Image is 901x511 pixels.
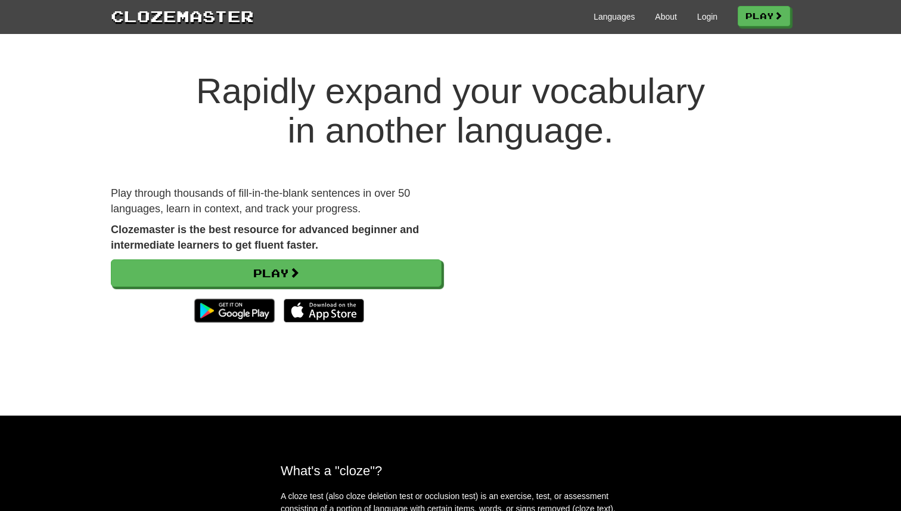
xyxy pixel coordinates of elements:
[697,11,717,23] a: Login
[188,293,281,329] img: Get it on Google Play
[281,463,620,478] h2: What's a "cloze"?
[284,299,364,323] img: Download_on_the_App_Store_Badge_US-UK_135x40-25178aeef6eb6b83b96f5f2d004eda3bffbb37122de64afbaef7...
[111,224,419,251] strong: Clozemaster is the best resource for advanced beginner and intermediate learners to get fluent fa...
[111,186,442,216] p: Play through thousands of fill-in-the-blank sentences in over 50 languages, learn in context, and...
[111,259,442,287] a: Play
[655,11,677,23] a: About
[111,5,254,27] a: Clozemaster
[594,11,635,23] a: Languages
[738,6,790,26] a: Play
